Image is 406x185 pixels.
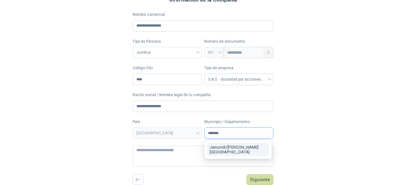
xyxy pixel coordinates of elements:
span: - 4 [265,47,270,58]
label: Municipio / Departamento [204,119,273,125]
span: NIT [208,48,220,57]
span: Jurídica [136,48,198,57]
label: Código CIIU [133,65,202,71]
label: Nombre comercial [133,12,273,18]
label: Tipo de Persona [133,39,202,45]
p: Número de documento [204,39,273,45]
span: COLOMBIA [136,128,198,138]
button: Siguiente [246,174,273,185]
label: Razón social / Nombre legal de tu compañía [133,92,273,98]
span: S.A.S. - Sociedad por acciones simplificada [208,75,270,84]
span: Jamundí / [PERSON_NAME][GEOGRAPHIC_DATA] [210,145,259,154]
button: Jamundí/[PERSON_NAME][GEOGRAPHIC_DATA] [207,143,269,156]
label: Pais [133,119,202,125]
label: Tipo de empresa [204,65,273,71]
